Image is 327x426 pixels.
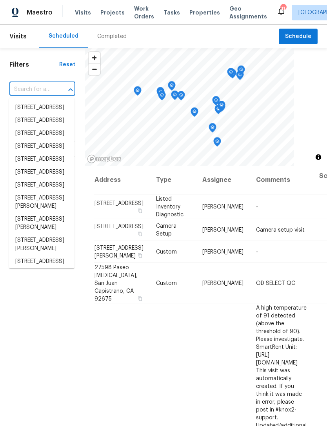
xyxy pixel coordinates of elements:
[168,81,176,93] div: Map marker
[136,295,144,302] button: Copy Address
[9,166,74,179] li: [STREET_ADDRESS]
[9,127,74,140] li: [STREET_ADDRESS]
[191,107,198,120] div: Map marker
[156,196,183,217] span: Listed Inventory Diagnostic
[136,252,144,259] button: Copy Address
[229,5,267,20] span: Geo Assignments
[189,9,220,16] span: Properties
[9,153,74,166] li: [STREET_ADDRESS]
[94,245,144,259] span: [STREET_ADDRESS][PERSON_NAME]
[65,84,76,95] button: Close
[285,32,311,42] span: Schedule
[316,153,321,161] span: Toggle attribution
[156,223,176,237] span: Camera Setup
[202,280,243,286] span: [PERSON_NAME]
[87,154,122,163] a: Mapbox homepage
[9,83,53,96] input: Search for an address...
[9,268,74,289] li: [STREET_ADDRESS][PERSON_NAME]
[27,9,53,16] span: Maestro
[209,123,216,135] div: Map marker
[97,33,127,40] div: Completed
[100,9,125,16] span: Projects
[214,105,222,117] div: Map marker
[256,204,258,209] span: -
[196,166,250,194] th: Assignee
[156,87,164,99] div: Map marker
[136,207,144,214] button: Copy Address
[202,249,243,255] span: [PERSON_NAME]
[157,88,165,100] div: Map marker
[94,224,144,229] span: [STREET_ADDRESS]
[158,91,166,103] div: Map marker
[94,265,138,301] span: 27598 Paseo [MEDICAL_DATA], San Juan Capistrano, CA 92675
[156,280,177,286] span: Custom
[89,52,100,63] button: Zoom in
[9,140,74,153] li: [STREET_ADDRESS]
[134,86,142,98] div: Map marker
[237,65,245,78] div: Map marker
[314,152,323,162] button: Toggle attribution
[85,48,294,166] canvas: Map
[9,28,27,45] span: Visits
[134,5,154,20] span: Work Orders
[163,10,180,15] span: Tasks
[227,68,235,80] div: Map marker
[9,114,74,127] li: [STREET_ADDRESS]
[9,234,74,255] li: [STREET_ADDRESS][PERSON_NAME]
[280,5,286,13] div: 11
[212,96,220,108] div: Map marker
[9,179,74,192] li: [STREET_ADDRESS]
[94,200,144,206] span: [STREET_ADDRESS]
[202,204,243,209] span: [PERSON_NAME]
[236,71,244,83] div: Map marker
[213,137,221,149] div: Map marker
[9,192,74,213] li: [STREET_ADDRESS][PERSON_NAME]
[136,230,144,237] button: Copy Address
[177,91,185,103] div: Map marker
[156,249,177,255] span: Custom
[279,29,318,45] button: Schedule
[256,227,305,233] span: Camera setup visit
[202,227,243,233] span: [PERSON_NAME]
[9,61,59,69] h1: Filters
[9,101,74,114] li: [STREET_ADDRESS]
[256,249,258,255] span: -
[150,166,196,194] th: Type
[59,61,75,69] div: Reset
[250,166,313,194] th: Comments
[218,101,225,113] div: Map marker
[49,32,78,40] div: Scheduled
[256,280,295,286] span: OD SELECT QC
[89,63,100,75] button: Zoom out
[75,9,91,16] span: Visits
[171,91,179,103] div: Map marker
[9,255,74,268] li: [STREET_ADDRESS]
[94,166,150,194] th: Address
[9,213,74,234] li: [STREET_ADDRESS][PERSON_NAME]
